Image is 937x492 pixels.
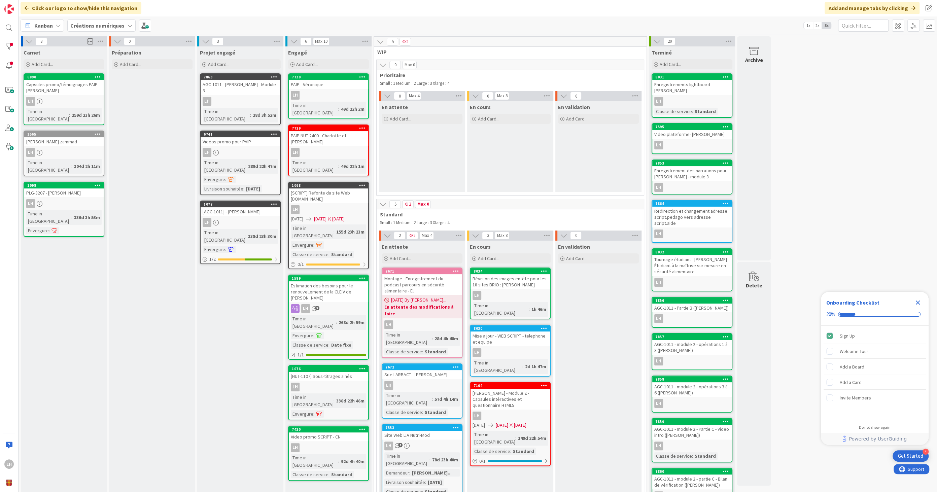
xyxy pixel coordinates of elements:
div: 7864 [652,201,732,207]
a: 1589Estimation des besoins pour le renouvellement de la CLEIV de [PERSON_NAME]LHTime in [GEOGRAPH... [288,275,369,360]
span: : [245,163,246,170]
div: 7857 [652,334,732,340]
div: Time in [GEOGRAPHIC_DATA] [291,102,338,116]
div: LH [654,97,663,106]
div: 7104[PERSON_NAME] - Module 2 - Capsules intéractives et questionnaire HTML5 [471,383,550,410]
div: Time in [GEOGRAPHIC_DATA] [26,108,69,122]
div: 1098 [27,183,104,188]
span: Add Card... [390,116,411,122]
div: 6741Vidéos promo pour PAIP [201,131,280,146]
span: : [422,409,423,416]
div: 7595 [655,125,732,129]
a: 6741Vidéos promo pour PAIPLHTime in [GEOGRAPHIC_DATA]:289d 22h 47mEnvergure:Livraison souhaitée:[... [200,131,281,195]
a: 8030Mise a jour - WEB SCRIPT - telephone et equipeLHTime in [GEOGRAPHIC_DATA]:2d 1h 47m [470,325,551,377]
div: 8032Tournage étudiant - [PERSON_NAME] Étudiant à la maîtrise sur mesure en sécurité alimentaire [652,249,732,276]
div: Classe de service [384,348,422,355]
span: : [334,228,335,236]
div: [AGC-1011] - [PERSON_NAME] [201,207,280,216]
a: 1076[NUT-1107] Sous-titrages ainésLHTime in [GEOGRAPHIC_DATA]:338d 22h 46mEnvergure: [288,365,369,420]
div: 7730 [289,74,368,80]
div: Add a Card is incomplete. [824,375,926,390]
div: 8030 [474,326,550,331]
div: 8031 [655,75,732,79]
img: Visit kanbanzone.com [4,4,14,14]
span: Add Card... [32,61,53,67]
div: 7859AGC-1011 - module 2 - Partie C - Video intro ([PERSON_NAME]) [652,419,732,440]
div: Standard [423,409,448,416]
div: 1098PLG-3207 - [PERSON_NAME] [24,182,104,197]
span: [DATE] [496,422,508,429]
span: : [313,241,314,249]
div: Add a Card [840,378,862,386]
div: Enregistrements lightboard - [PERSON_NAME] [652,80,732,95]
div: 7553 [382,425,462,431]
div: LH [289,205,368,214]
div: LH [652,278,732,287]
div: 7857AGC-1011 - module 2 - opérations 1 à 3 ([PERSON_NAME]) [652,334,732,355]
div: Estimation des besoins pour le renouvellement de la CLEIV de [PERSON_NAME] [289,281,368,302]
span: : [243,185,244,192]
div: LH [652,399,732,408]
div: 7672Site LARBACT - [PERSON_NAME] [382,364,462,379]
span: : [69,111,70,119]
div: Classe de service [384,409,422,416]
div: LH [301,304,310,313]
div: [PERSON_NAME] zammad [24,137,104,146]
span: : [313,332,314,339]
div: 0/1 [289,260,368,269]
span: 1/1 [298,351,304,358]
div: [PERSON_NAME] - Module 2 - Capsules intéractives et questionnaire HTML5 [471,389,550,410]
div: LH [201,148,280,157]
div: 8030 [471,325,550,331]
div: Sign Up [840,332,855,340]
div: 7856AGC-1011 - Partie B ([PERSON_NAME]) [652,297,732,312]
div: 7595Video plateforme- [PERSON_NAME] [652,124,732,139]
span: : [225,246,226,253]
a: 8031Enregistrements lightboard - [PERSON_NAME]LHClasse de service:Standard [652,73,732,118]
div: LH [26,148,35,157]
div: Révision des images entête pour les 18 sites BRIO : [PERSON_NAME] [471,274,550,289]
div: LH [203,97,211,106]
div: Redirection et changement adresse script.pedago vers adresse script.aide [652,207,732,227]
div: Tournage étudiant - [PERSON_NAME] Étudiant à la maîtrise sur mesure en sécurité alimentaire [652,255,732,276]
div: 6890 [24,74,104,80]
div: Do not show again [859,425,891,430]
div: 8030Mise a jour - WEB SCRIPT - telephone et equipe [471,325,550,346]
a: 7863AGC-1011 - [PERSON_NAME] - Module 3LHTime in [GEOGRAPHIC_DATA]:28d 3h 52m [200,73,281,125]
span: [DATE] [291,215,303,222]
a: 8032Tournage étudiant - [PERSON_NAME] Étudiant à la maîtrise sur mesure en sécurité alimentaireLH [652,248,732,291]
div: LH [471,291,550,300]
div: 7853 [655,161,732,166]
a: 1565[PERSON_NAME] zammadLHTime in [GEOGRAPHIC_DATA]:304d 2h 11m [24,131,104,176]
div: Time in [GEOGRAPHIC_DATA] [291,224,334,239]
div: 7859 [652,419,732,425]
span: : [338,105,339,113]
span: Add Card... [478,116,499,122]
div: Time in [GEOGRAPHIC_DATA] [473,359,522,374]
div: 57d 4h 14m [433,395,460,403]
div: 7729PAIP NUT-2400 - Charlotte et [PERSON_NAME] [289,125,368,146]
div: LH [471,412,550,420]
a: 1068[SCRIPT] Refonte du site Web [DOMAIN_NAME]LH[DATE][DATE][DATE]Time in [GEOGRAPHIC_DATA]:155d ... [288,182,369,269]
div: Time in [GEOGRAPHIC_DATA] [384,392,432,407]
span: : [71,163,72,170]
div: 1068[SCRIPT] Refonte du site Web [DOMAIN_NAME] [289,182,368,203]
div: LH [654,357,663,365]
div: LH [289,304,368,313]
div: 8032 [655,250,732,254]
div: 289d 22h 47m [246,163,278,170]
div: 7864Redirection et changement adresse script.pedago vers adresse script.aide [652,201,732,227]
div: 6741 [201,131,280,137]
div: LH [654,314,663,323]
div: 7853Enregistrement des narrations pour [PERSON_NAME] - module 3 [652,160,732,181]
div: Invite Members is incomplete. [824,390,926,405]
div: 1077[AGC-1011] - [PERSON_NAME] [201,201,280,216]
div: Livraison souhaitée [203,185,243,192]
div: 7863 [204,75,280,79]
div: 49d 22h 2m [339,105,366,113]
div: 1589 [292,276,368,281]
span: [DATE] By [PERSON_NAME]... [391,296,446,304]
div: 2d 1h 47m [523,363,548,370]
div: 20% [826,311,835,317]
div: 8032 [652,249,732,255]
